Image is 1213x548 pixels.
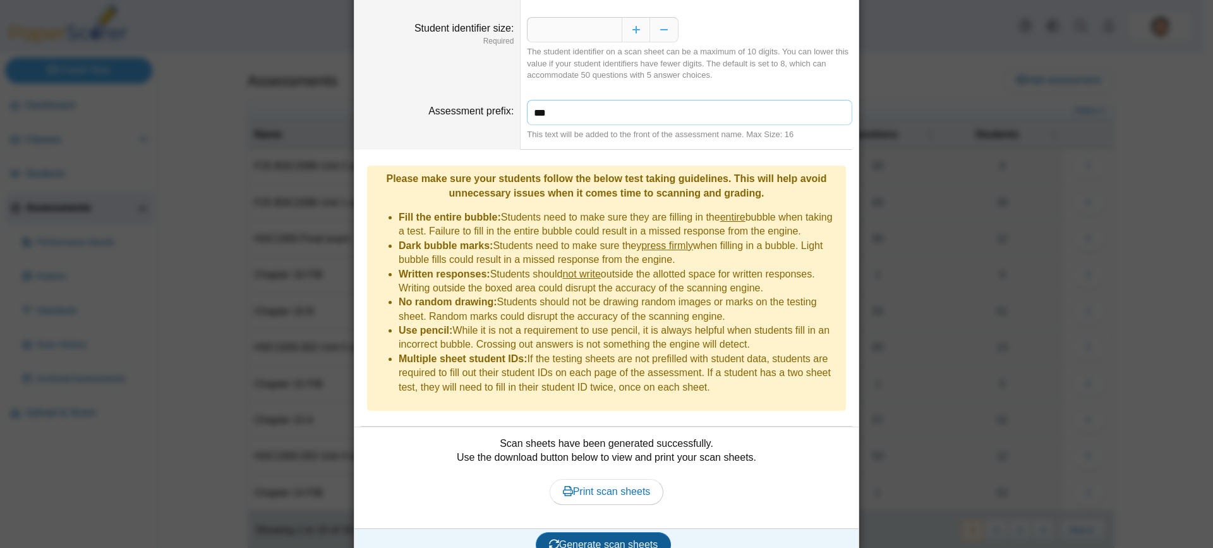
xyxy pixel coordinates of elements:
b: Please make sure your students follow the below test taking guidelines. This will help avoid unne... [386,173,826,198]
li: Students need to make sure they when filling in a bubble. Light bubble fills could result in a mi... [399,239,840,267]
b: Dark bubble marks: [399,240,493,251]
u: press firmly [641,240,693,251]
li: If the testing sheets are not prefilled with student data, students are required to fill out thei... [399,352,840,394]
dfn: Required [361,36,514,47]
b: Fill the entire bubble: [399,212,501,222]
u: entire [720,212,745,222]
b: Multiple sheet student IDs: [399,353,528,364]
a: Print scan sheets [550,479,664,504]
div: This text will be added to the front of the assessment name. Max Size: 16 [527,129,852,140]
u: not write [562,269,600,279]
b: No random drawing: [399,296,497,307]
b: Written responses: [399,269,490,279]
li: Students need to make sure they are filling in the bubble when taking a test. Failure to fill in ... [399,210,840,239]
li: Students should outside the allotted space for written responses. Writing outside the boxed area ... [399,267,840,296]
li: Students should not be drawing random images or marks on the testing sheet. Random marks could di... [399,295,840,324]
label: Assessment prefix [428,106,514,116]
button: Increase [622,17,650,42]
label: Student identifier size [414,23,514,33]
button: Decrease [650,17,679,42]
b: Use pencil: [399,325,452,336]
li: While it is not a requirement to use pencil, it is always helpful when students fill in an incorr... [399,324,840,352]
span: Print scan sheets [563,486,651,497]
div: The student identifier on a scan sheet can be a maximum of 10 digits. You can lower this value if... [527,46,852,81]
div: Scan sheets have been generated successfully. Use the download button below to view and print you... [361,437,852,519]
